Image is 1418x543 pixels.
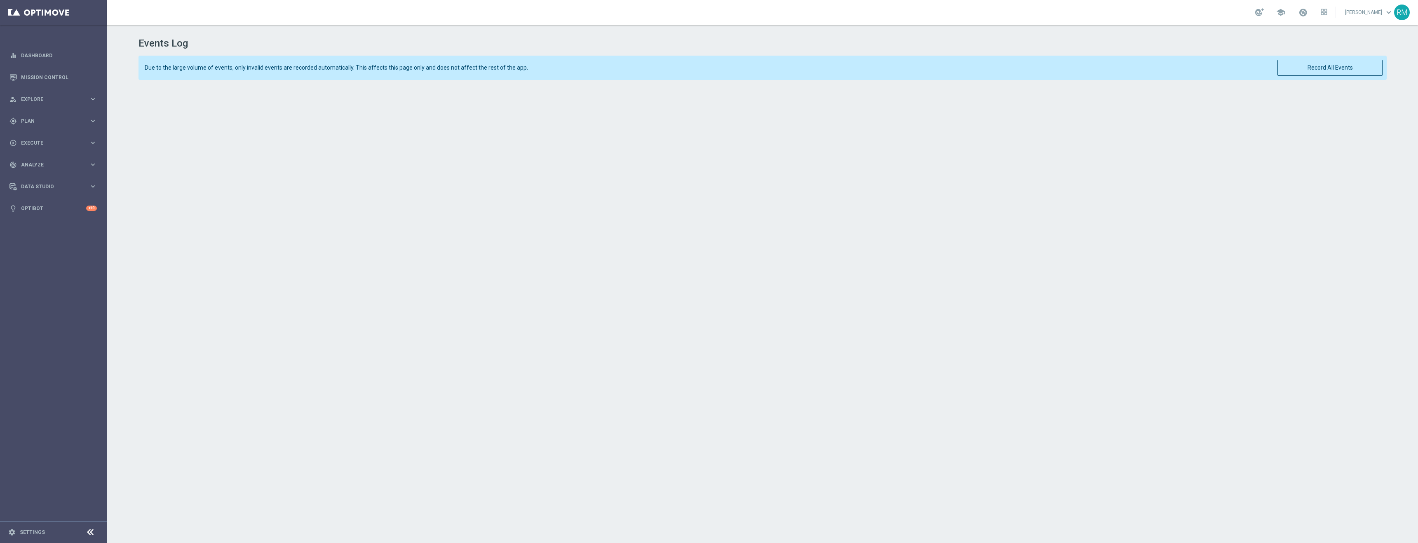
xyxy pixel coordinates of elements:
[21,140,89,145] span: Execute
[9,161,89,169] div: Analyze
[9,52,17,59] i: equalizer
[86,206,97,211] div: +10
[89,161,97,169] i: keyboard_arrow_right
[9,197,97,219] div: Optibot
[9,139,17,147] i: play_circle_outline
[20,530,45,535] a: Settings
[89,183,97,190] i: keyboard_arrow_right
[1276,8,1285,17] span: school
[9,140,97,146] button: play_circle_outline Execute keyboard_arrow_right
[9,96,89,103] div: Explore
[1344,6,1394,19] a: [PERSON_NAME]keyboard_arrow_down
[21,97,89,102] span: Explore
[89,117,97,125] i: keyboard_arrow_right
[9,118,97,124] button: gps_fixed Plan keyboard_arrow_right
[9,183,89,190] div: Data Studio
[21,119,89,124] span: Plan
[21,44,97,66] a: Dashboard
[145,64,1267,71] span: Due to the large volume of events, only invalid events are recorded automatically. This affects t...
[1277,60,1383,76] button: Record All Events
[9,117,17,125] i: gps_fixed
[1394,5,1410,20] div: RM
[9,44,97,66] div: Dashboard
[21,66,97,88] a: Mission Control
[9,96,17,103] i: person_search
[8,529,16,536] i: settings
[9,161,17,169] i: track_changes
[21,184,89,189] span: Data Studio
[1384,8,1393,17] span: keyboard_arrow_down
[21,162,89,167] span: Analyze
[89,139,97,147] i: keyboard_arrow_right
[9,117,89,125] div: Plan
[9,96,97,103] button: person_search Explore keyboard_arrow_right
[89,95,97,103] i: keyboard_arrow_right
[9,161,97,168] button: track_changes Analyze keyboard_arrow_right
[139,37,1387,49] h1: Events Log
[9,205,17,212] i: lightbulb
[9,52,97,59] button: equalizer Dashboard
[9,74,97,81] button: Mission Control
[9,66,97,88] div: Mission Control
[21,197,86,219] a: Optibot
[9,139,89,147] div: Execute
[9,183,97,190] button: Data Studio keyboard_arrow_right
[9,205,97,212] button: lightbulb Optibot +10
